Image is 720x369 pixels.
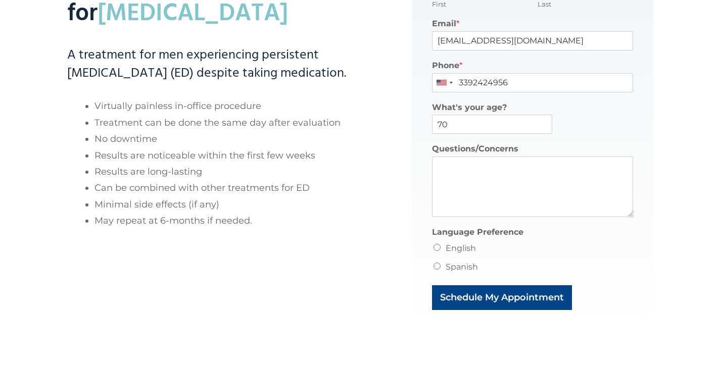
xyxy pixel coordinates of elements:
[446,243,476,253] label: English
[432,285,572,310] button: Schedule My Appointment
[94,196,371,213] li: Minimal side effects (if any)
[433,74,456,92] div: United States: +1
[432,19,633,29] label: Email
[446,262,478,272] label: Spanish
[94,131,371,147] li: No downtime
[94,180,371,196] li: Can be combined with other treatments for ED
[67,46,371,83] h3: A treatment for men experiencing persistent [MEDICAL_DATA] (ED) despite taking medication.
[432,227,633,238] label: Language Preference
[432,73,633,92] input: (201) 555-0123
[432,144,633,154] label: Questions/Concerns
[94,213,371,229] li: May repeat at 6-months if needed.
[432,102,633,113] label: What's your age?
[94,147,371,164] li: Results are noticeable within the first few weeks
[94,164,371,180] li: Results are long-lasting
[432,61,633,71] label: Phone
[94,115,371,131] li: Treatment can be done the same day after evaluation
[94,98,371,114] li: Virtually painless in-office procedure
